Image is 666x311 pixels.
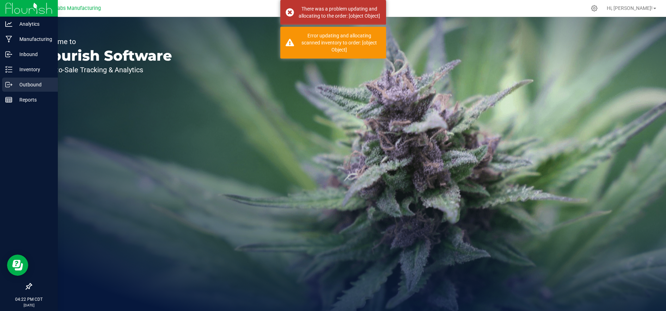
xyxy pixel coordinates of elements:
[590,5,599,12] div: Manage settings
[5,66,12,73] inline-svg: Inventory
[38,49,172,63] p: Flourish Software
[5,36,12,43] inline-svg: Manufacturing
[298,5,381,19] div: There was a problem updating and allocating to the order: [object Object]
[12,96,55,104] p: Reports
[12,35,55,43] p: Manufacturing
[12,50,55,59] p: Inbound
[298,32,381,53] div: Error updating and allocating scanned inventory to order: [object Object]
[12,80,55,89] p: Outbound
[5,96,12,103] inline-svg: Reports
[607,5,653,11] span: Hi, [PERSON_NAME]!
[43,5,101,11] span: Teal Labs Manufacturing
[12,20,55,28] p: Analytics
[38,66,172,73] p: Seed-to-Sale Tracking & Analytics
[3,296,55,303] p: 04:22 PM CDT
[3,303,55,308] p: [DATE]
[7,255,28,276] iframe: Resource center
[12,65,55,74] p: Inventory
[5,51,12,58] inline-svg: Inbound
[5,81,12,88] inline-svg: Outbound
[38,38,172,45] p: Welcome to
[5,20,12,28] inline-svg: Analytics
